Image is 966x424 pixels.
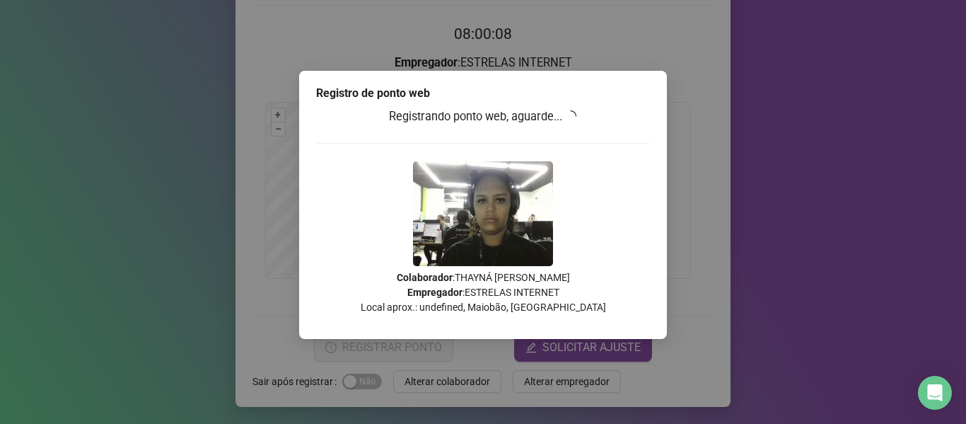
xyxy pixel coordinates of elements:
div: Registro de ponto web [316,85,650,102]
h3: Registrando ponto web, aguarde... [316,108,650,126]
span: loading [564,110,577,122]
strong: Empregador [407,287,462,298]
img: 9k= [413,161,553,266]
strong: Colaborador [397,272,453,283]
div: Open Intercom Messenger [918,376,952,410]
p: : THAYNÁ [PERSON_NAME] : ESTRELAS INTERNET Local aprox.: undefined, Maiobão, [GEOGRAPHIC_DATA] [316,270,650,315]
